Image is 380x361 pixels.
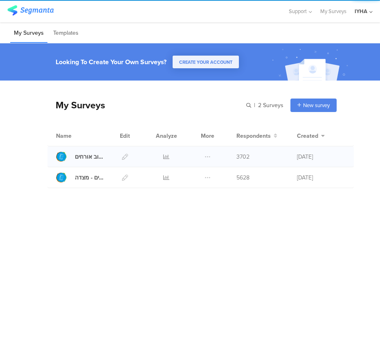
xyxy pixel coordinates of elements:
span: 2 Surveys [258,101,283,110]
div: Edit [117,126,134,146]
span: CREATE YOUR ACCOUNT [179,59,232,65]
li: Templates [49,24,82,43]
span: Respondents [236,132,271,140]
span: 3702 [236,152,250,161]
button: CREATE YOUR ACCOUNT [173,56,239,68]
span: Created [297,132,318,140]
div: Looking To Create Your Own Surveys? [56,57,166,67]
button: Created [297,132,325,140]
li: My Surveys [10,24,47,43]
img: create_account_image.svg [269,46,353,83]
button: Respondents [236,132,277,140]
a: משוב אורחים - מצדה [56,172,104,183]
span: New survey [303,101,330,109]
div: More [199,126,216,146]
img: segmanta logo [7,5,54,16]
span: | [253,101,256,110]
div: [DATE] [297,152,345,161]
div: [DATE] [297,173,345,182]
div: My Surveys [47,98,105,112]
a: משוב אורחים - [GEOGRAPHIC_DATA] [56,151,104,162]
div: IYHA [355,7,367,15]
div: Analyze [154,126,178,146]
div: משוב אורחים - עין גדי [75,152,104,161]
span: Support [289,7,307,15]
div: Name [56,132,104,140]
div: משוב אורחים - מצדה [75,173,104,182]
span: 5628 [236,173,250,182]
